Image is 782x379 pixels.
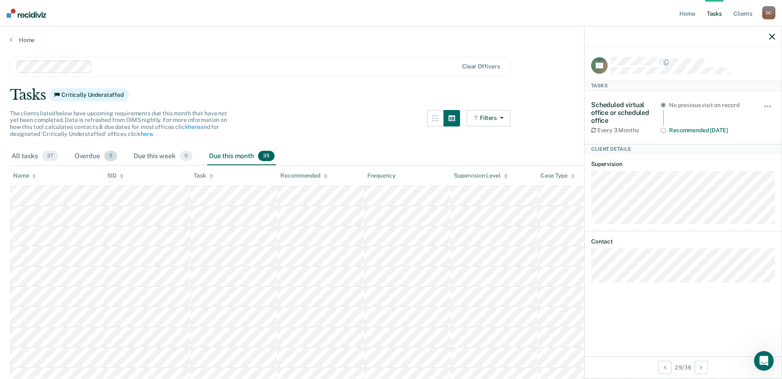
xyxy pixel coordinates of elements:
span: Critically Understaffed [49,88,129,101]
dt: Supervision [591,161,775,168]
div: Clear officers [462,63,500,70]
span: 2 [104,151,117,161]
div: Tasks [10,87,772,103]
div: Tasks [585,81,782,91]
a: Home [10,36,772,44]
dt: Contact [591,238,775,245]
div: SID [107,172,124,179]
div: Task [194,172,213,179]
iframe: Intercom live chat [754,351,774,371]
button: Next Client [695,361,708,374]
div: Due this month [207,147,276,166]
div: Recommended [DATE] [669,127,752,134]
span: The clients listed below have upcoming requirements due this month that have not yet been complet... [10,110,227,137]
button: Filters [467,110,510,126]
img: Recidiviz [7,9,46,18]
span: 35 [258,151,275,161]
a: here [141,131,153,137]
div: Supervision Level [454,172,508,179]
span: 0 [180,151,193,161]
div: 29 / 36 [585,356,782,378]
div: Scheduled virtual office or scheduled office [591,101,660,125]
div: Name [13,172,36,179]
div: Case Type [540,172,575,179]
button: Previous Client [658,361,672,374]
div: Recommended [280,172,327,179]
span: 37 [42,151,58,161]
div: All tasks [10,147,60,166]
a: here [188,124,200,130]
div: Due this week [132,147,194,166]
div: Client Details [585,144,782,154]
div: Frequency [367,172,396,179]
div: Overdue [73,147,119,166]
div: No previous visit on record [669,102,752,109]
div: Every 3 Months [591,127,660,134]
div: D C [762,6,775,19]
